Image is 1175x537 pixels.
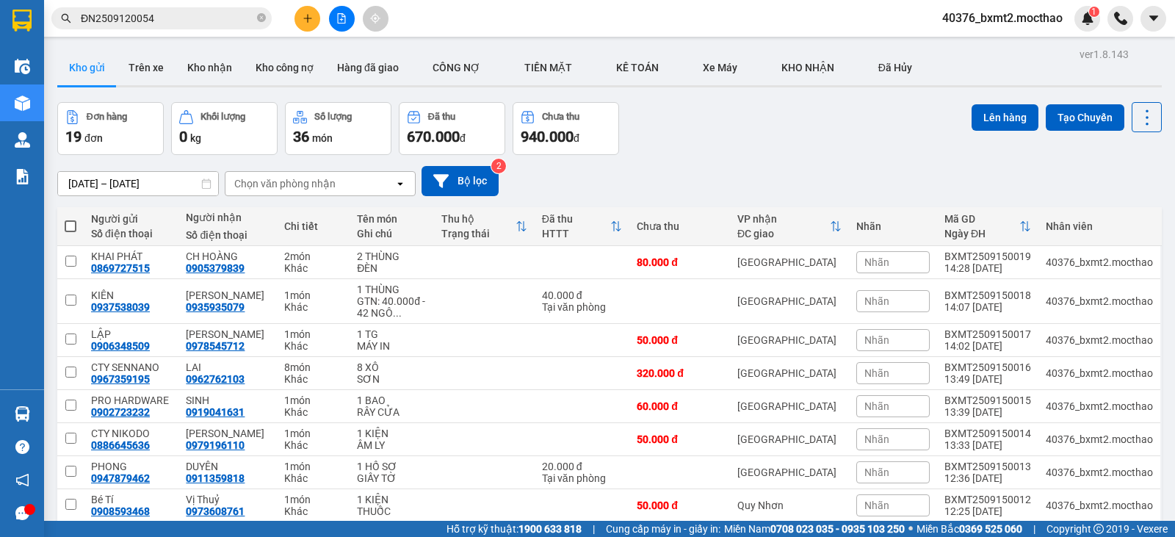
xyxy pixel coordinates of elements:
div: [GEOGRAPHIC_DATA] [737,295,842,307]
sup: 1 [1089,7,1099,17]
div: Chưa thu [637,220,723,232]
div: 0919041631 [186,406,245,418]
div: [GEOGRAPHIC_DATA] [737,334,842,346]
div: 13:33 [DATE] [944,439,1031,451]
span: question-circle [15,440,29,454]
input: Tìm tên, số ĐT hoặc mã đơn [81,10,254,26]
span: đ [574,132,579,144]
div: 20.000 đ [542,461,622,472]
div: 60.000 đ [637,400,723,412]
div: 1 THÙNG [357,284,427,295]
div: BXMT2509150015 [944,394,1031,406]
div: [GEOGRAPHIC_DATA] [737,367,842,379]
div: Khác [284,262,342,274]
div: 0911359818 [186,472,245,484]
div: 50.000 đ [637,500,723,511]
div: 14:28 [DATE] [944,262,1031,274]
div: 1 BAO [357,394,427,406]
div: ĐÈN [357,262,427,274]
span: Nhãn [864,433,889,445]
button: Kho công nợ [244,50,325,85]
button: plus [294,6,320,32]
div: 1 KIỆN [357,494,427,505]
div: 0979196110 [186,439,245,451]
div: 0906348509 [91,340,150,352]
button: Đã thu670.000đ [399,102,505,155]
button: Kho nhận [176,50,244,85]
span: | [593,521,595,537]
div: 13:39 [DATE] [944,406,1031,418]
div: CH HOÀNG [140,46,289,63]
span: 36 [293,128,309,145]
div: 40376_bxmt2.mocthao [1046,500,1153,511]
div: HTTT [542,228,610,239]
span: close-circle [257,13,266,22]
span: Đã Hủy [878,62,912,73]
div: 0937538039 [91,301,150,313]
div: 14:02 [DATE] [944,340,1031,352]
div: Số lượng [314,112,352,122]
div: VP nhận [737,213,830,225]
span: close-circle [257,12,266,26]
div: Bé Tí [91,494,171,505]
div: 80.000 đ [637,256,723,268]
img: warehouse-icon [15,59,30,74]
span: món [312,132,333,144]
span: Nhãn [864,466,889,478]
div: [GEOGRAPHIC_DATA] [737,433,842,445]
div: [GEOGRAPHIC_DATA] [737,256,842,268]
img: icon-new-feature [1081,12,1094,25]
div: 2 THÙNG [357,251,427,262]
span: message [15,506,29,520]
div: 40376_bxmt2.mocthao [1046,466,1153,478]
div: Người gửi [91,213,171,225]
div: 1 món [284,428,342,439]
div: Mã GD [944,213,1019,225]
div: 50.000 đ [637,334,723,346]
strong: 1900 633 818 [518,523,582,535]
th: Toggle SortBy [535,207,629,246]
div: 40376_bxmt2.mocthao [1046,400,1153,412]
div: DUYÊN [186,461,269,472]
div: Tại văn phòng [542,472,622,484]
div: CTY SENNANO [91,361,171,373]
div: 0902723232 [91,406,150,418]
button: aim [363,6,388,32]
div: 0886645636 [91,439,150,451]
span: aim [370,13,380,24]
span: Nhãn [864,367,889,379]
span: plus [303,13,313,24]
div: RÂY CỬA [357,406,427,418]
div: Vị Thuỷ [186,494,269,505]
span: Miền Bắc [916,521,1022,537]
img: warehouse-icon [15,132,30,148]
div: 12:36 [DATE] [944,472,1031,484]
div: PRO HARDWARE [91,394,171,406]
div: 1 món [284,494,342,505]
span: 0 [179,128,187,145]
div: 2 món [284,251,342,262]
div: BXMT2509150013 [944,461,1031,472]
div: [GEOGRAPHIC_DATA] [140,12,289,46]
button: Lên hàng [972,104,1038,131]
div: ÂM LY [357,439,427,451]
div: PHONG [91,461,171,472]
div: 40376_bxmt2.mocthao [1046,334,1153,346]
span: file-add [336,13,347,24]
div: Chọn văn phòng nhận [234,176,336,191]
div: Nhãn [856,220,930,232]
div: LẬP [91,328,171,340]
div: 0947879462 [91,472,150,484]
div: Khác [284,406,342,418]
div: CTY NIKODO [91,428,171,439]
div: Số điện thoại [186,229,269,241]
div: 8 XÔ [357,361,427,373]
div: THUỐC [357,505,427,517]
div: 1 HỒ SƠ [357,461,427,472]
button: Đơn hàng19đơn [57,102,164,155]
div: 40376_bxmt2.mocthao [1046,433,1153,445]
div: Đã thu [428,112,455,122]
div: [GEOGRAPHIC_DATA] [737,466,842,478]
div: KHAI PHÁT [12,63,130,81]
button: file-add [329,6,355,32]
